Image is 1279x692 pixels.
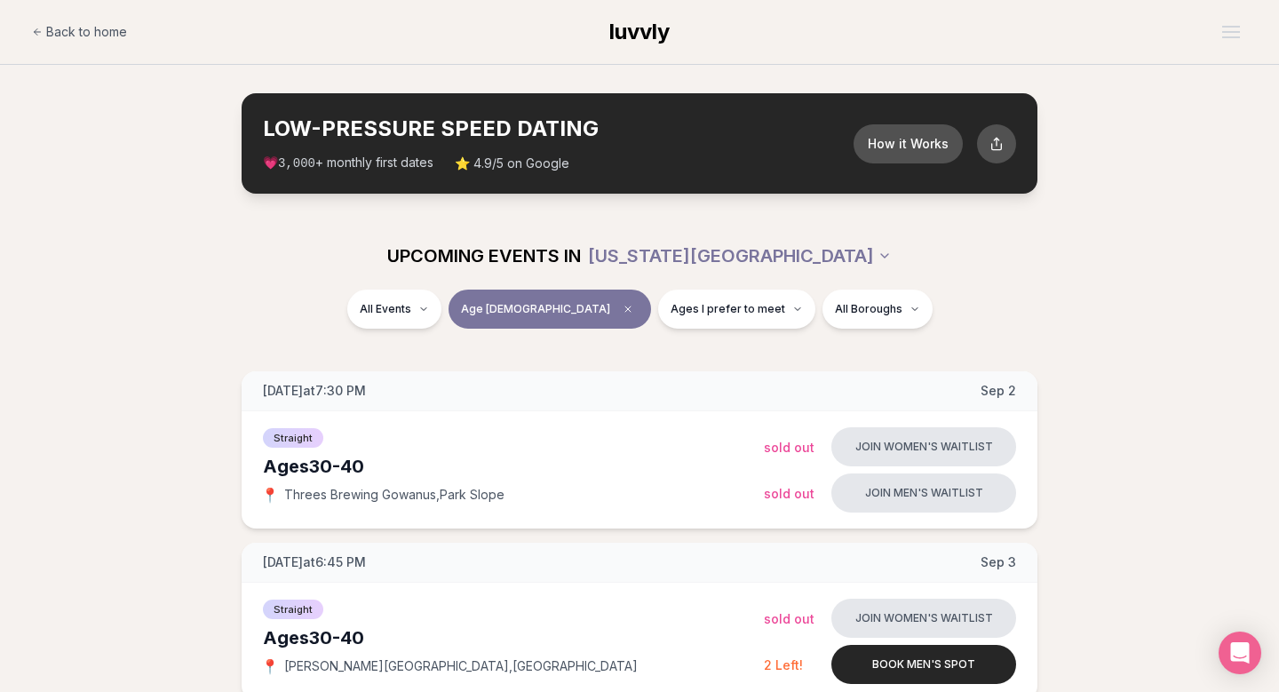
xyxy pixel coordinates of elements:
span: Straight [263,600,323,619]
button: Book men's spot [831,645,1016,684]
span: Straight [263,428,323,448]
span: 3,000 [278,156,315,171]
span: Back to home [46,23,127,41]
button: Ages I prefer to meet [658,290,815,329]
button: All Boroughs [822,290,933,329]
span: Clear age [617,298,639,320]
span: 2 Left! [764,657,803,672]
span: Threes Brewing Gowanus , Park Slope [284,486,504,504]
button: Join men's waitlist [831,473,1016,513]
span: Age [DEMOGRAPHIC_DATA] [461,302,610,316]
a: Back to home [32,14,127,50]
span: [DATE] at 6:45 PM [263,553,366,571]
div: Ages 30-40 [263,454,764,479]
span: 💗 + monthly first dates [263,154,433,172]
button: Open menu [1215,19,1247,45]
span: Sold Out [764,611,814,626]
span: luvvly [609,19,670,44]
a: luvvly [609,18,670,46]
span: All Events [360,302,411,316]
button: Age [DEMOGRAPHIC_DATA]Clear age [449,290,651,329]
span: 📍 [263,659,277,673]
span: Sold Out [764,440,814,455]
span: Ages I prefer to meet [671,302,785,316]
span: ⭐ 4.9/5 on Google [455,155,569,172]
span: Sep 2 [981,382,1016,400]
button: [US_STATE][GEOGRAPHIC_DATA] [588,236,892,275]
span: 📍 [263,488,277,502]
span: Sold Out [764,486,814,501]
button: Join women's waitlist [831,427,1016,466]
span: [PERSON_NAME][GEOGRAPHIC_DATA] , [GEOGRAPHIC_DATA] [284,657,638,675]
div: Ages 30-40 [263,625,764,650]
h2: LOW-PRESSURE SPEED DATING [263,115,854,143]
button: How it Works [854,124,963,163]
button: All Events [347,290,441,329]
span: [DATE] at 7:30 PM [263,382,366,400]
div: Open Intercom Messenger [1219,632,1261,674]
span: Sep 3 [981,553,1016,571]
span: UPCOMING EVENTS IN [387,243,581,268]
button: Join women's waitlist [831,599,1016,638]
span: All Boroughs [835,302,902,316]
